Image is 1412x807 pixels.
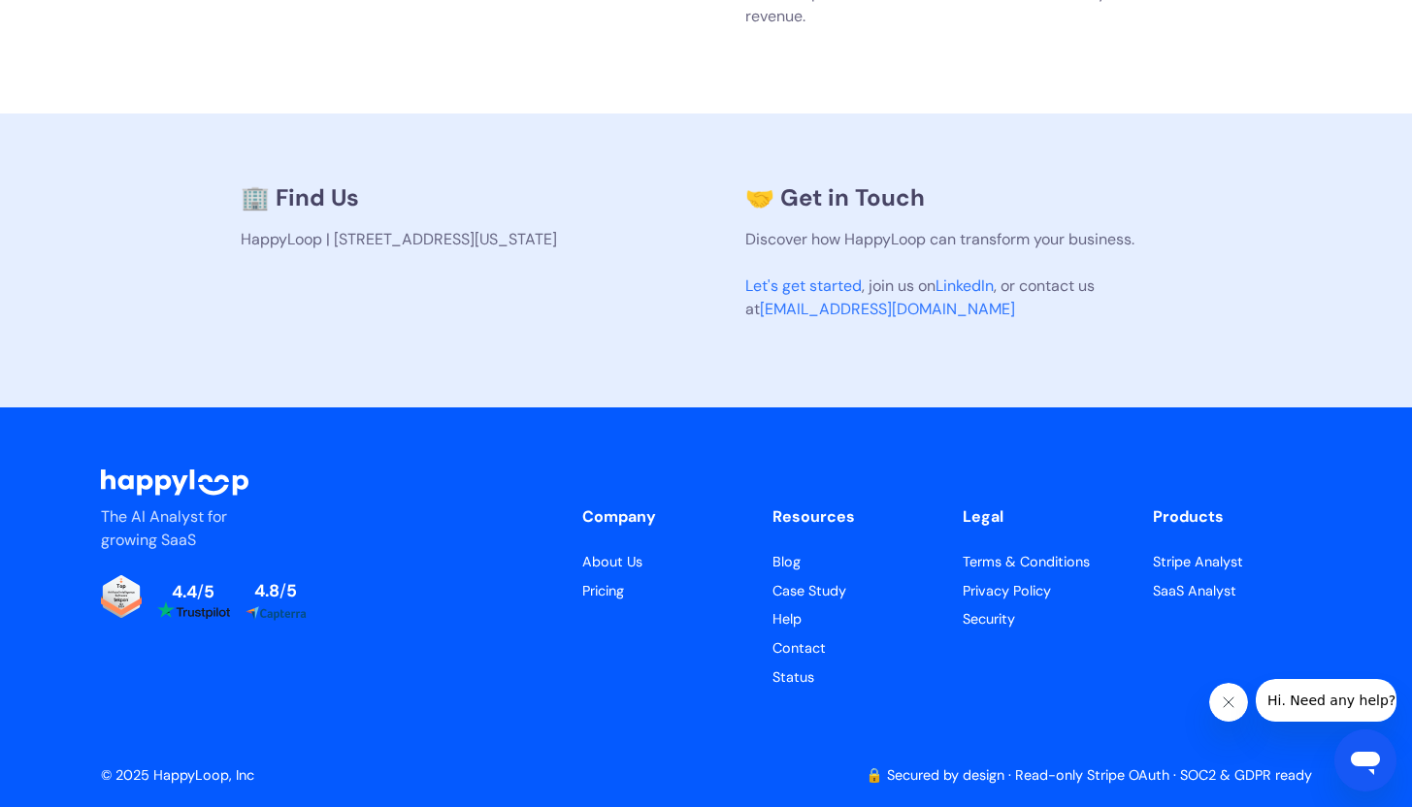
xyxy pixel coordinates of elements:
a: Let's get started [745,275,862,296]
span: / [197,581,204,602]
a: HappyLoop's Terms & Conditions [1153,552,1312,573]
iframe: Button to launch messaging window [1334,729,1396,791]
div: 4.8 5 [254,583,297,600]
p: The AI Analyst for growing SaaS [101,505,261,552]
a: LinkedIn [936,275,994,296]
a: Read reviews about HappyLoop on Tekpon [101,575,143,628]
div: Company [582,505,741,529]
div: Products [1153,505,1312,529]
h3: 🤝 Get in Touch [745,184,1172,212]
a: HappyLoop's Privacy Policy [963,581,1122,602]
a: [EMAIL_ADDRESS][DOMAIN_NAME] [760,299,1015,319]
a: HappyLoop's Status [772,667,932,689]
a: HappyLoop's Privacy Policy [1153,581,1312,602]
a: Read HappyLoop case studies [772,552,932,573]
iframe: Close message [1209,683,1248,722]
iframe: Message from company [1256,679,1396,722]
a: View HappyLoop pricing plans [582,581,741,602]
h3: 🏢 Find Us [241,184,668,212]
a: Read reviews about HappyLoop on Capterra [246,583,308,621]
a: 🔒 Secured by design · Read-only Stripe OAuth · SOC2 & GDPR ready [866,766,1312,784]
a: Read reviews about HappyLoop on Trustpilot [157,584,229,619]
a: Read HappyLoop case studies [772,581,932,602]
p: HappyLoop | [STREET_ADDRESS][US_STATE] [241,228,668,251]
a: HappyLoop's Terms & Conditions [963,552,1122,573]
a: Get help with HappyLoop [772,609,932,630]
div: © 2025 HappyLoop, Inc [101,765,254,787]
div: Resources [772,505,932,529]
a: HappyLoop's Security Page [963,609,1122,630]
span: / [279,580,286,601]
p: Discover how HappyLoop can transform your business. , join us on , or contact us at [745,228,1172,321]
a: Contact HappyLoop support [772,638,932,660]
div: Legal [963,505,1122,529]
div: 4.4 5 [172,584,214,601]
a: Learn more about HappyLoop [582,552,741,573]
